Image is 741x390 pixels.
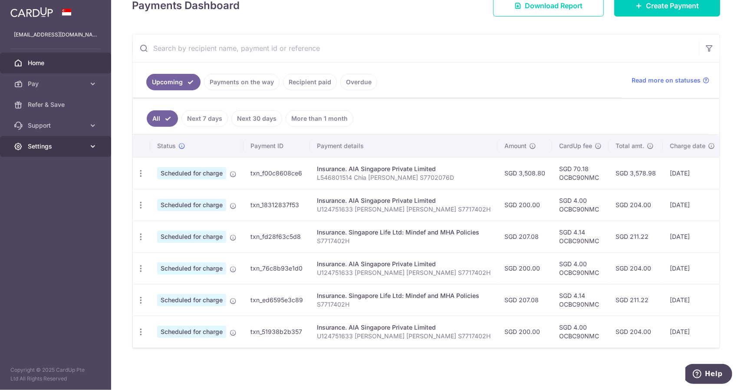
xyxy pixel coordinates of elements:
[552,157,609,189] td: SGD 70.18 OCBC90NMC
[663,189,722,221] td: [DATE]
[552,221,609,252] td: SGD 4.14 OCBC90NMC
[231,110,282,127] a: Next 30 days
[244,157,310,189] td: txn_f00c8608ce6
[157,262,226,274] span: Scheduled for charge
[317,291,491,300] div: Insurance. Singapore Life Ltd: Mindef and MHA Policies
[340,74,377,90] a: Overdue
[497,157,552,189] td: SGD 3,508.80
[310,135,497,157] th: Payment details
[663,316,722,347] td: [DATE]
[497,221,552,252] td: SGD 207.08
[504,142,527,150] span: Amount
[10,7,53,17] img: CardUp
[146,74,201,90] a: Upcoming
[632,76,701,85] span: Read more on statuses
[317,260,491,268] div: Insurance. AIA Singapore Private Limited
[317,237,491,245] p: S7717402H
[244,135,310,157] th: Payment ID
[317,196,491,205] div: Insurance. AIA Singapore Private Limited
[204,74,280,90] a: Payments on the way
[609,252,663,284] td: SGD 204.00
[28,121,85,130] span: Support
[552,284,609,316] td: SGD 4.14 OCBC90NMC
[497,284,552,316] td: SGD 207.08
[609,316,663,347] td: SGD 204.00
[317,228,491,237] div: Insurance. Singapore Life Ltd: Mindef and MHA Policies
[157,231,226,243] span: Scheduled for charge
[157,199,226,211] span: Scheduled for charge
[685,364,732,386] iframe: Opens a widget where you can find more information
[157,142,176,150] span: Status
[157,326,226,338] span: Scheduled for charge
[132,34,699,62] input: Search by recipient name, payment id or reference
[632,76,709,85] a: Read more on statuses
[609,157,663,189] td: SGD 3,578.98
[317,268,491,277] p: U124751633 [PERSON_NAME] [PERSON_NAME] S7717402H
[609,221,663,252] td: SGD 211.22
[663,284,722,316] td: [DATE]
[28,142,85,151] span: Settings
[283,74,337,90] a: Recipient paid
[609,189,663,221] td: SGD 204.00
[552,189,609,221] td: SGD 4.00 OCBC90NMC
[157,294,226,306] span: Scheduled for charge
[663,221,722,252] td: [DATE]
[317,300,491,309] p: S7717402H
[147,110,178,127] a: All
[317,165,491,173] div: Insurance. AIA Singapore Private Limited
[14,30,97,39] p: [EMAIL_ADDRESS][DOMAIN_NAME]
[317,205,491,214] p: U124751633 [PERSON_NAME] [PERSON_NAME] S7717402H
[525,0,583,11] span: Download Report
[28,59,85,67] span: Home
[244,252,310,284] td: txn_76c8b93e1d0
[497,252,552,284] td: SGD 200.00
[670,142,705,150] span: Charge date
[244,316,310,347] td: txn_51938b2b357
[317,323,491,332] div: Insurance. AIA Singapore Private Limited
[286,110,353,127] a: More than 1 month
[244,221,310,252] td: txn_fd28f63c5d8
[646,0,699,11] span: Create Payment
[609,284,663,316] td: SGD 211.22
[317,332,491,340] p: U124751633 [PERSON_NAME] [PERSON_NAME] S7717402H
[497,189,552,221] td: SGD 200.00
[552,316,609,347] td: SGD 4.00 OCBC90NMC
[552,252,609,284] td: SGD 4.00 OCBC90NMC
[28,100,85,109] span: Refer & Save
[616,142,644,150] span: Total amt.
[157,167,226,179] span: Scheduled for charge
[181,110,228,127] a: Next 7 days
[244,189,310,221] td: txn_18312837f53
[663,252,722,284] td: [DATE]
[497,316,552,347] td: SGD 200.00
[663,157,722,189] td: [DATE]
[244,284,310,316] td: txn_ed6595e3c89
[559,142,592,150] span: CardUp fee
[317,173,491,182] p: L546801514 Chia [PERSON_NAME] S7702076D
[28,79,85,88] span: Pay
